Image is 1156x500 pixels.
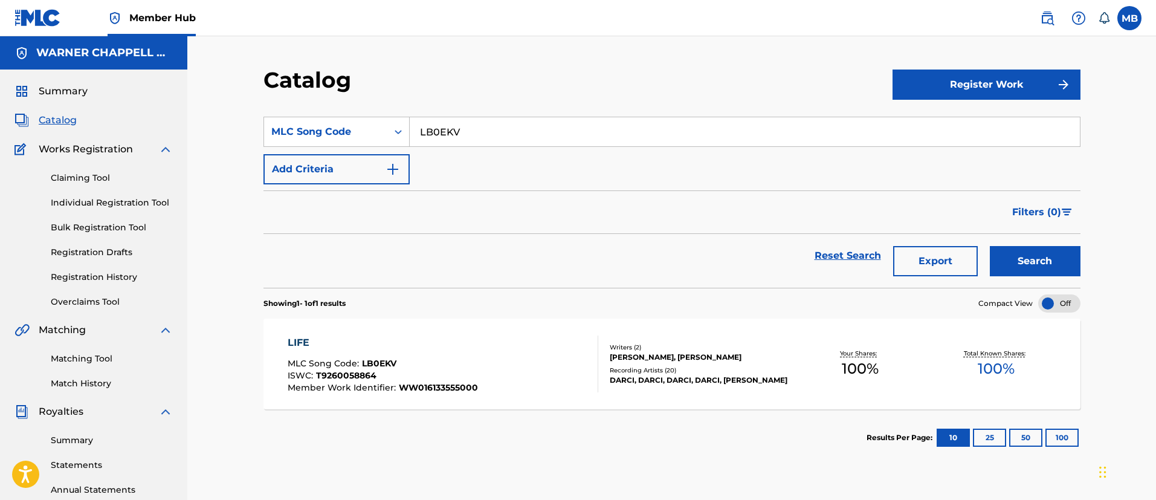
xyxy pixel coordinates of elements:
[288,336,478,350] div: LIFE
[937,429,970,447] button: 10
[610,343,792,352] div: Writers ( 2 )
[129,11,196,25] span: Member Hub
[15,9,61,27] img: MLC Logo
[15,84,29,99] img: Summary
[15,113,77,128] a: CatalogCatalog
[158,404,173,419] img: expand
[15,404,29,419] img: Royalties
[316,370,376,381] span: T9260058864
[1056,77,1071,92] img: f7272a7cc735f4ea7f67.svg
[15,84,88,99] a: SummarySummary
[263,154,410,184] button: Add Criteria
[158,142,173,157] img: expand
[842,358,879,380] span: 100 %
[39,323,86,337] span: Matching
[39,113,77,128] span: Catalog
[1040,11,1054,25] img: search
[978,358,1015,380] span: 100 %
[1012,205,1061,219] span: Filters ( 0 )
[840,349,880,358] p: Your Shares:
[15,142,30,157] img: Works Registration
[51,352,173,365] a: Matching Tool
[1045,429,1079,447] button: 100
[263,298,346,309] p: Showing 1 - 1 of 1 results
[288,382,399,393] span: Member Work Identifier :
[893,70,1080,100] button: Register Work
[1071,11,1086,25] img: help
[51,221,173,234] a: Bulk Registration Tool
[362,358,396,369] span: LB0EKV
[1122,322,1156,419] iframe: Resource Center
[51,377,173,390] a: Match History
[36,46,173,60] h5: WARNER CHAPPELL MUSIC INC
[39,142,133,157] span: Works Registration
[1096,442,1156,500] iframe: Chat Widget
[1005,197,1080,227] button: Filters (0)
[51,459,173,472] a: Statements
[288,358,362,369] span: MLC Song Code :
[263,67,357,94] h2: Catalog
[1117,6,1141,30] div: User Menu
[1035,6,1059,30] a: Public Search
[973,429,1006,447] button: 25
[51,484,173,496] a: Annual Statements
[158,323,173,337] img: expand
[964,349,1028,358] p: Total Known Shares:
[867,432,935,443] p: Results Per Page:
[39,84,88,99] span: Summary
[263,117,1080,288] form: Search Form
[1062,209,1072,216] img: filter
[15,46,29,60] img: Accounts
[1067,6,1091,30] div: Help
[39,404,83,419] span: Royalties
[51,246,173,259] a: Registration Drafts
[1009,429,1042,447] button: 50
[51,271,173,284] a: Registration History
[399,382,478,393] span: WW016133555000
[610,375,792,386] div: DARCI, DARCI, DARCI, DARCI, [PERSON_NAME]
[263,319,1080,409] a: LIFEMLC Song Code:LB0EKVISWC:T9260058864Member Work Identifier:WW016133555000Writers (2)[PERSON_N...
[51,196,173,209] a: Individual Registration Tool
[386,162,400,177] img: 9d2ae6d4665cec9f34b9.svg
[15,113,29,128] img: Catalog
[610,366,792,375] div: Recording Artists ( 20 )
[893,246,978,276] button: Export
[51,172,173,184] a: Claiming Tool
[108,11,122,25] img: Top Rightsholder
[1098,12,1110,24] div: Notifications
[51,296,173,308] a: Overclaims Tool
[809,242,887,269] a: Reset Search
[610,352,792,363] div: [PERSON_NAME], [PERSON_NAME]
[51,434,173,447] a: Summary
[15,323,30,337] img: Matching
[1099,454,1106,490] div: Drag
[978,298,1033,309] span: Compact View
[288,370,316,381] span: ISWC :
[990,246,1080,276] button: Search
[271,125,380,139] div: MLC Song Code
